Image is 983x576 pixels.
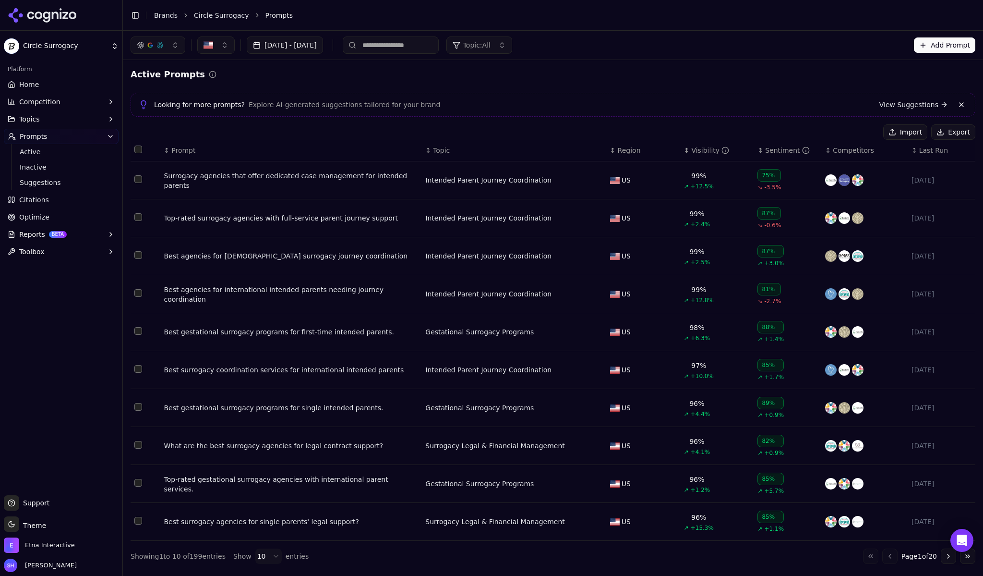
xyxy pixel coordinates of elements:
span: +4.4% [691,410,710,418]
th: Competitors [821,140,907,161]
div: Sentiment [765,146,809,155]
span: +3.0% [765,259,784,267]
span: Active [20,147,103,157]
span: US [622,251,631,261]
img: same love surrogacy [839,250,850,262]
div: [DATE] [911,175,971,185]
span: BETA [49,231,67,238]
div: Top-rated surrogacy agencies with full-service parent journey support [164,213,418,223]
a: Active [16,145,107,159]
span: ↗ [684,372,689,380]
span: Show [233,551,252,561]
img: creative family connections [839,288,850,300]
span: Support [19,498,49,508]
span: ↗ [684,258,689,266]
a: Intended Parent Journey Coordination [425,175,551,185]
div: 85% [757,359,784,371]
a: Brands [154,12,178,19]
span: -0.6% [765,221,781,229]
div: 87% [757,207,781,220]
img: Circle Surrogacy [4,38,19,54]
img: growing generations [839,326,850,338]
span: Reports [19,230,45,239]
img: surrogatefirst [852,440,863,452]
div: Intended Parent Journey Coordination [425,365,551,375]
div: 85% [757,473,784,485]
span: US [622,289,631,299]
img: family source consultants [825,364,837,376]
div: Best surrogacy coordination services for international intended parents [164,365,418,375]
img: hatch fertility [839,364,850,376]
button: Select row 4 [134,289,142,297]
div: Showing 1 to 10 of 199 entries [131,551,226,561]
span: +12.8% [691,296,714,304]
span: ↗ [684,448,689,456]
div: [DATE] [911,365,971,375]
div: Intended Parent Journey Coordination [425,213,551,223]
a: Intended Parent Journey Coordination [425,251,551,261]
img: hatch fertility [825,174,837,186]
div: Top-rated gestational surrogacy agencies with international parent services. [164,475,418,494]
div: 88% [757,321,784,333]
a: Optimize [4,209,119,225]
div: ↕Competitors [825,146,903,155]
span: ↘ [757,184,762,191]
span: Prompt [171,146,195,155]
span: +1.7% [765,373,784,381]
span: US [622,479,631,489]
a: Gestational Surrogacy Programs [425,327,534,337]
img: Shawn Hall [4,559,17,572]
a: Citations [4,192,119,208]
img: hatch fertility [839,212,850,224]
span: US [622,365,631,375]
div: Surrogacy Legal & Financial Management [425,517,565,527]
span: ↗ [684,334,689,342]
span: ↗ [684,183,689,190]
button: Select row 1 [134,175,142,183]
span: ↘ [757,297,762,305]
div: ↕Sentiment [757,146,817,155]
span: +5.7% [765,487,784,495]
span: Topic: All [463,40,491,50]
span: Looking for more prompts? [154,100,245,110]
div: 99% [689,247,704,257]
button: Toolbox [4,244,119,259]
img: US flag [610,404,620,412]
img: US flag [610,177,620,184]
img: conceiveabilities [825,212,837,224]
div: 89% [757,397,784,409]
div: Visibility [691,146,729,155]
button: Add Prompt [914,37,975,53]
div: What are the best surrogacy agencies for legal contract support? [164,441,418,451]
div: 87% [757,245,784,257]
span: +0.9% [765,449,784,457]
a: Surrogacy Legal & Financial Management [425,441,565,451]
span: ↗ [757,335,762,343]
img: US flag [610,518,620,526]
a: Home [4,77,119,92]
a: Intended Parent Journey Coordination [425,289,551,299]
span: +6.3% [691,334,710,342]
a: Circle Surrogacy [194,11,249,20]
div: Data table [131,140,975,541]
th: Topic [421,140,606,161]
div: [DATE] [911,479,971,489]
button: Import [883,124,927,140]
span: ↘ [757,221,762,229]
span: +0.9% [765,411,784,419]
img: growing generations [852,212,863,224]
span: entries [286,551,309,561]
div: [DATE] [911,517,971,527]
span: Competitors [833,146,874,155]
a: View Suggestions [879,100,948,110]
span: +10.0% [691,372,714,380]
img: family source consultants [825,288,837,300]
img: growing generations [852,288,863,300]
a: Gestational Surrogacy Programs [425,479,534,489]
span: US [622,327,631,337]
th: Prompt [160,140,422,161]
img: creative family connections [825,440,837,452]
